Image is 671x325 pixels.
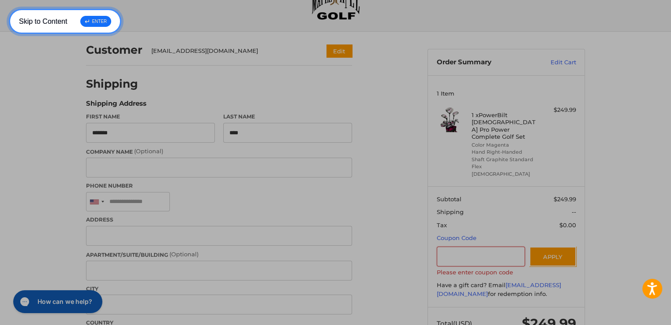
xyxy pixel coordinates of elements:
h2: Shipping [86,77,138,91]
legend: Shipping Address [86,99,146,113]
span: Tax [437,222,447,229]
span: Subtotal [437,196,461,203]
span: Shipping [437,208,464,215]
li: Color Magenta [472,141,539,149]
label: First Name [86,113,215,121]
input: Gift Certificate or Coupon Code [437,247,525,266]
button: Apply [529,247,576,266]
span: -- [572,208,576,215]
label: Phone Number [86,182,352,190]
small: (Optional) [134,148,163,155]
li: Flex [DEMOGRAPHIC_DATA] [472,163,539,177]
span: $249.99 [554,196,576,203]
a: Edit Cart [532,58,576,67]
label: Last Name [223,113,352,121]
div: [EMAIL_ADDRESS][DOMAIN_NAME] [151,47,310,55]
li: Hand Right-Handed [472,148,539,156]
li: Shaft Graphite Standard [472,156,539,163]
span: $0.00 [559,222,576,229]
a: Coupon Code [437,234,476,241]
label: Apartment/Suite/Building [86,250,352,259]
h3: Order Summary [437,58,532,67]
label: City [86,285,352,293]
h2: Customer [86,43,142,57]
iframe: Google Customer Reviews [598,301,671,325]
h4: 1 x PowerBilt [DEMOGRAPHIC_DATA] Pro Power Complete Golf Set [472,111,539,140]
label: Address [86,216,352,224]
div: Have a gift card? Email for redemption info. [437,281,576,298]
label: Company Name [86,147,352,156]
div: $249.99 [541,106,576,114]
button: Edit [326,44,352,57]
h3: 1 Item [437,90,576,97]
small: (Optional) [169,251,199,258]
label: Please enter coupon code [437,269,576,276]
div: United States: +1 [86,192,107,211]
a: [EMAIL_ADDRESS][DOMAIN_NAME] [437,281,561,297]
iframe: Gorgias live chat messenger [9,287,105,316]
